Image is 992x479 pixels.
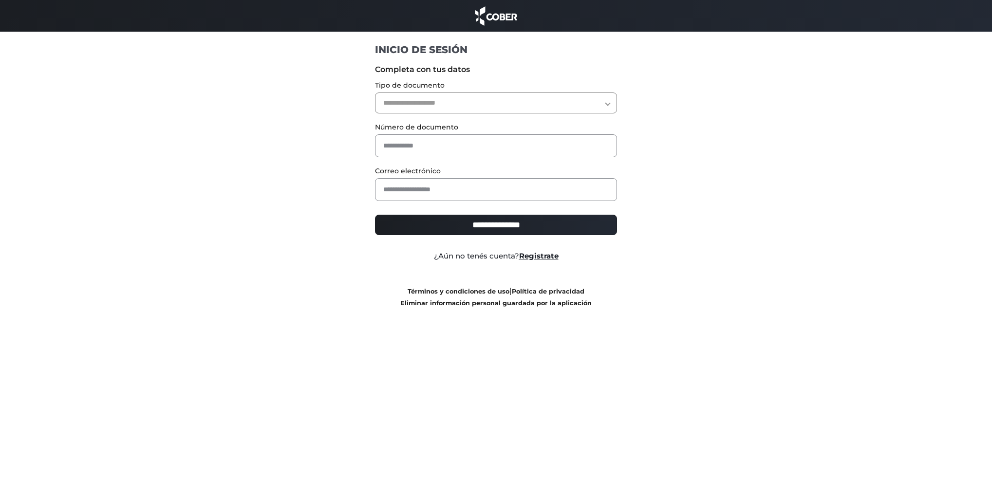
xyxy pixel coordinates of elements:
a: Registrate [519,251,559,260]
label: Completa con tus datos [375,64,617,75]
a: Términos y condiciones de uso [408,288,509,295]
label: Correo electrónico [375,166,617,176]
h1: INICIO DE SESIÓN [375,43,617,56]
div: | [368,285,624,309]
label: Número de documento [375,122,617,132]
div: ¿Aún no tenés cuenta? [368,251,624,262]
a: Política de privacidad [512,288,584,295]
label: Tipo de documento [375,80,617,91]
a: Eliminar información personal guardada por la aplicación [400,299,592,307]
img: cober_marca.png [472,5,520,27]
